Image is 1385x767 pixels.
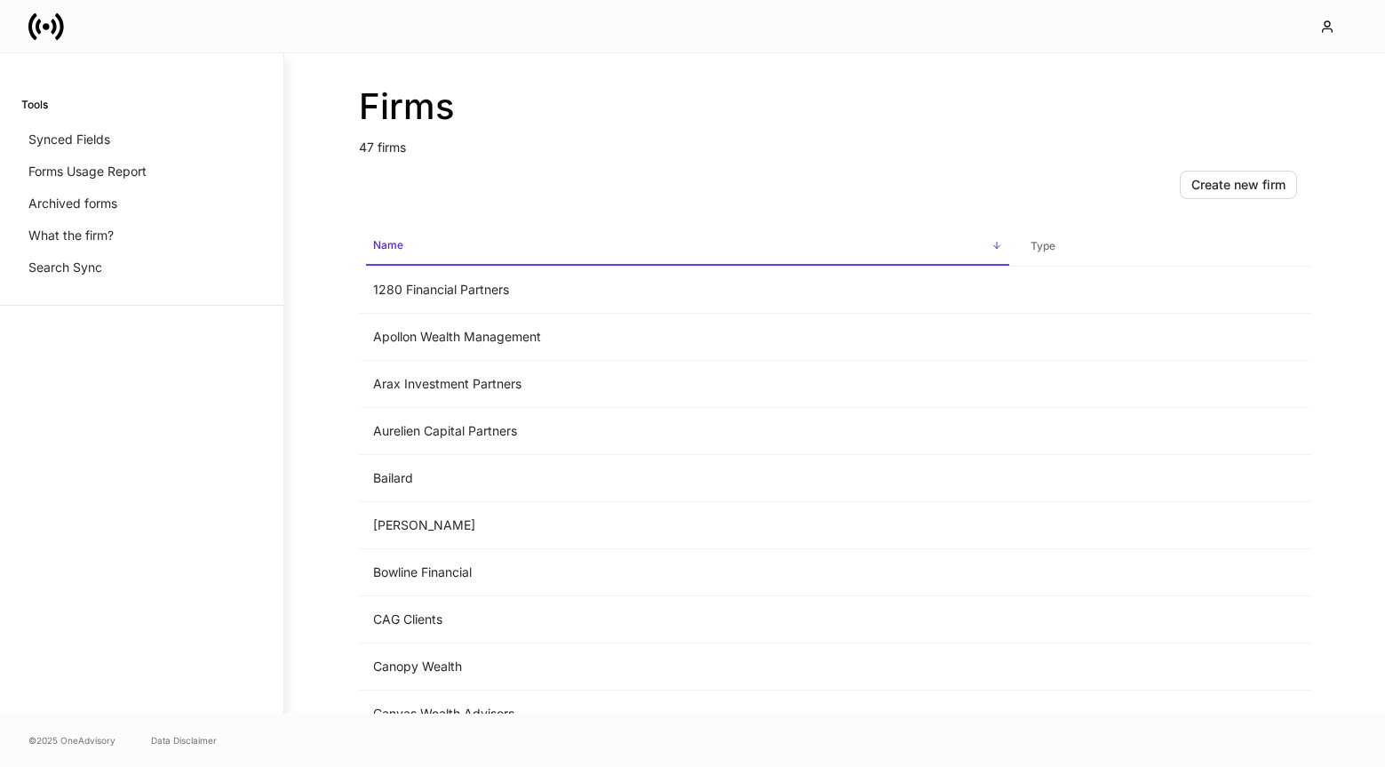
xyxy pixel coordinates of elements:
[21,188,262,220] a: Archived forms
[21,252,262,284] a: Search Sync
[28,733,115,747] span: © 2025 OneAdvisory
[359,455,1016,502] td: Bailard
[21,96,48,113] h6: Tools
[21,156,262,188] a: Forms Usage Report
[359,643,1016,691] td: Canopy Wealth
[28,227,114,244] p: What the firm?
[359,361,1016,408] td: Arax Investment Partners
[373,236,403,253] h6: Name
[28,195,117,212] p: Archived forms
[359,502,1016,549] td: [PERSON_NAME]
[359,128,1311,156] p: 47 firms
[359,691,1016,738] td: Canvas Wealth Advisors
[359,596,1016,643] td: CAG Clients
[28,163,147,180] p: Forms Usage Report
[21,124,262,156] a: Synced Fields
[359,314,1016,361] td: Apollon Wealth Management
[359,267,1016,314] td: 1280 Financial Partners
[366,228,1009,266] span: Name
[1023,228,1304,265] span: Type
[359,85,1311,128] h2: Firms
[28,259,102,276] p: Search Sync
[359,549,1016,596] td: Bowline Financial
[1191,176,1286,194] div: Create new firm
[151,733,217,747] a: Data Disclaimer
[1180,171,1297,199] button: Create new firm
[28,131,110,148] p: Synced Fields
[1031,237,1055,254] h6: Type
[359,408,1016,455] td: Aurelien Capital Partners
[21,220,262,252] a: What the firm?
